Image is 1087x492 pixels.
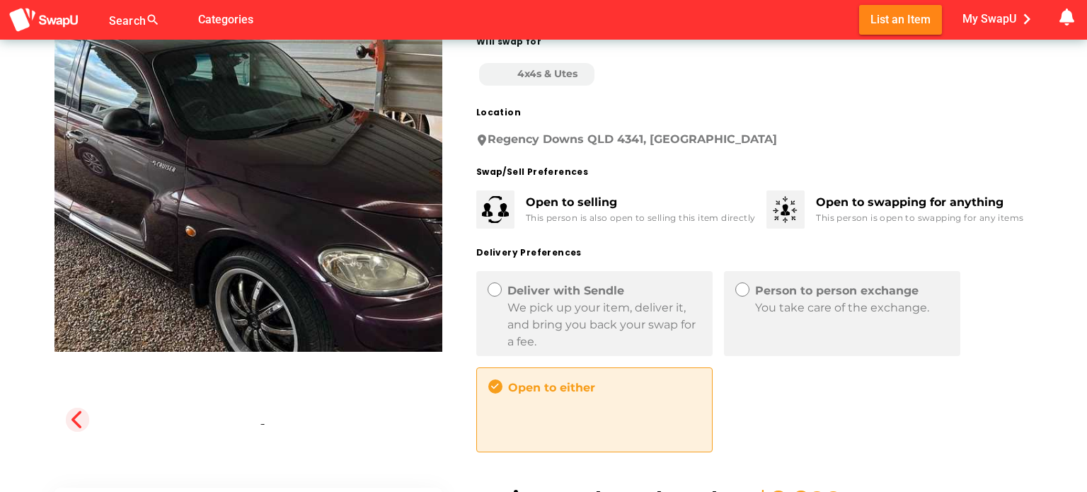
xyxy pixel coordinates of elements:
[187,5,265,34] button: Categories
[755,299,949,316] div: You take care of the exchange.
[177,11,194,28] i: false
[476,105,1033,120] div: Location
[507,299,701,350] div: We pick up your item, deliver it, and bring you back your swap for a fee.
[8,7,79,33] img: aSD8y5uGLpzPJLYTcYcjNu3laj1c05W5KWf0Ds+Za8uybjssssuu+yyyy677LKX2n+PWMSDJ9a87AAAAABJRU5ErkJggg==
[476,246,1033,260] div: Delivery Preferences
[476,35,1033,49] div: Will swap for
[816,194,1023,211] div: Open to swapping for anything
[769,193,802,226] img: open-to-swap.28a9a268.svg
[198,8,253,31] span: Categories
[482,196,509,223] img: svg+xml;base64,PHN2ZyB3aWR0aD0iMjkiIGhlaWdodD0iMzEiIHZpZXdCb3g9IjAgMCAyOSAzMSIgZmlsbD0ibm9uZSIgeG...
[526,211,756,225] div: This person is also open to selling this item directly
[1016,8,1037,30] i: chevron_right
[962,8,1037,30] span: My SwapU
[496,67,577,81] div: 4x4s & Utes
[526,194,756,211] div: Open to selling
[755,282,949,299] div: Person to person exchange
[859,5,942,34] button: List an Item
[870,10,931,29] span: List an Item
[476,131,1033,148] div: Regency Downs QLD 4341, [GEOGRAPHIC_DATA]
[959,5,1040,33] button: My SwapU
[476,165,1033,179] div: Swap/Sell Preferences
[187,12,265,25] a: Categories
[508,379,701,396] div: Open to either
[507,282,701,299] div: Deliver with Sendle
[816,211,1023,225] div: This person is open to swapping for any items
